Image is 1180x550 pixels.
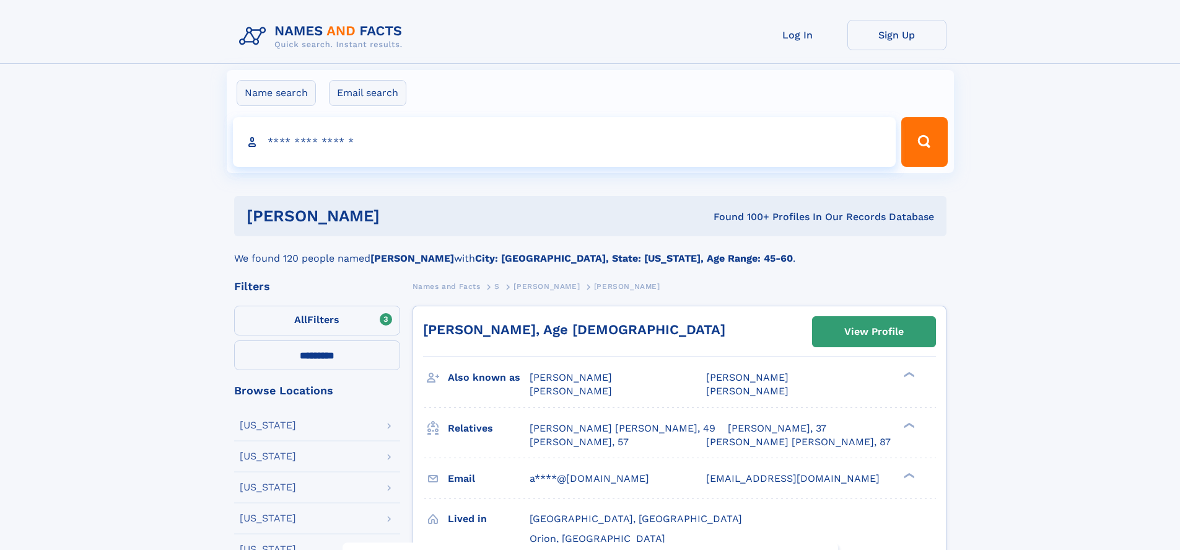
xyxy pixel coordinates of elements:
[240,420,296,430] div: [US_STATE]
[530,385,612,397] span: [PERSON_NAME]
[813,317,935,347] a: View Profile
[844,317,904,346] div: View Profile
[448,367,530,388] h3: Also known as
[234,306,400,335] label: Filters
[530,371,612,383] span: [PERSON_NAME]
[594,282,660,291] span: [PERSON_NAME]
[329,80,406,106] label: Email search
[514,278,580,294] a: [PERSON_NAME]
[233,117,896,167] input: search input
[530,513,742,525] span: [GEOGRAPHIC_DATA], [GEOGRAPHIC_DATA]
[530,435,629,449] a: [PERSON_NAME], 57
[901,471,916,479] div: ❯
[494,278,500,294] a: S
[413,278,481,294] a: Names and Facts
[494,282,500,291] span: S
[240,482,296,492] div: [US_STATE]
[448,418,530,439] h3: Relatives
[514,282,580,291] span: [PERSON_NAME]
[475,252,793,264] b: City: [GEOGRAPHIC_DATA], State: [US_STATE], Age Range: 45-60
[234,236,946,266] div: We found 120 people named with .
[706,472,880,484] span: [EMAIL_ADDRESS][DOMAIN_NAME]
[247,208,547,224] h1: [PERSON_NAME]
[901,117,947,167] button: Search Button
[240,513,296,523] div: [US_STATE]
[706,385,789,397] span: [PERSON_NAME]
[530,422,715,435] a: [PERSON_NAME] [PERSON_NAME], 49
[901,421,916,429] div: ❯
[234,20,413,53] img: Logo Names and Facts
[847,20,946,50] a: Sign Up
[530,533,665,544] span: Orion, [GEOGRAPHIC_DATA]
[706,435,891,449] a: [PERSON_NAME] [PERSON_NAME], 87
[748,20,847,50] a: Log In
[448,468,530,489] h3: Email
[234,385,400,396] div: Browse Locations
[240,451,296,461] div: [US_STATE]
[706,371,789,383] span: [PERSON_NAME]
[294,314,307,326] span: All
[448,508,530,530] h3: Lived in
[901,371,916,379] div: ❯
[728,422,826,435] a: [PERSON_NAME], 37
[234,281,400,292] div: Filters
[546,210,934,224] div: Found 100+ Profiles In Our Records Database
[370,252,454,264] b: [PERSON_NAME]
[237,80,316,106] label: Name search
[423,322,725,337] a: [PERSON_NAME], Age [DEMOGRAPHIC_DATA]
